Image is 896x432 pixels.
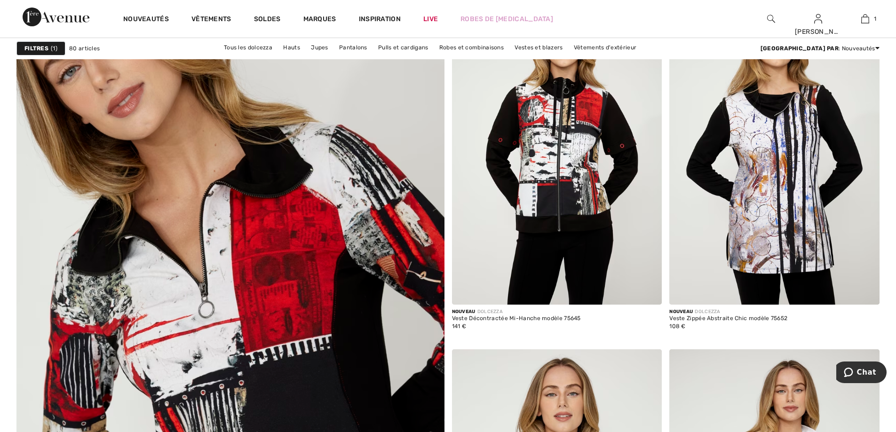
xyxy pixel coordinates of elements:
a: Hauts [278,41,305,54]
span: Nouveau [452,309,476,314]
a: Tous les dolcezza [219,41,277,54]
a: Vestes et blazers [510,41,567,54]
div: Veste Zippée Abstraite Chic modèle 75652 [669,315,787,322]
a: Robes de [MEDICAL_DATA] [460,14,553,24]
img: 1ère Avenue [23,8,89,26]
span: 1 [51,44,57,53]
span: Inspiration [359,15,401,25]
a: Pulls et cardigans [373,41,433,54]
div: DOLCEZZA [669,308,787,315]
strong: Filtres [24,44,48,53]
div: [PERSON_NAME] [795,27,841,37]
a: Nouveautés [123,15,169,25]
a: Vêtements [191,15,231,25]
a: Jupes [306,41,333,54]
span: 141 € [452,323,467,330]
a: Robes et combinaisons [435,41,508,54]
a: Live [423,14,438,24]
iframe: Ouvre un widget dans lequel vous pouvez chatter avec l’un de nos agents [836,361,887,385]
img: Mes infos [814,13,822,24]
span: 108 € [669,323,686,330]
span: 1 [874,15,876,23]
a: Vêtements d'extérieur [569,41,641,54]
span: Nouveau [669,309,693,314]
a: Se connecter [814,14,822,23]
a: Pantalons [334,41,372,54]
span: 80 articles [69,44,100,53]
a: Marques [303,15,336,25]
a: Soldes [254,15,281,25]
div: DOLCEZZA [452,308,581,315]
div: : Nouveautés [761,44,880,53]
strong: [GEOGRAPHIC_DATA] par [761,45,839,52]
a: 1 [842,13,888,24]
img: recherche [767,13,775,24]
div: Veste Décontractée Mi-Hanche modèle 75645 [452,315,581,322]
img: Mon panier [861,13,869,24]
